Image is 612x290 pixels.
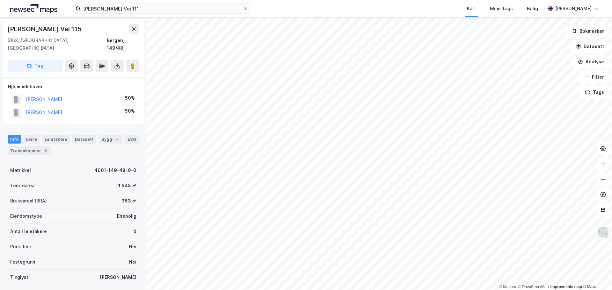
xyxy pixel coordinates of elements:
a: Improve this map [550,285,582,289]
div: 50% [125,107,135,115]
div: Bruksareal (BRA) [10,197,47,205]
div: Nei [129,258,136,266]
div: 0 [133,228,136,235]
div: 4601-149-48-0-0 [94,166,136,174]
button: Analyse [572,55,609,68]
div: Transaksjoner [8,146,51,155]
a: Mapbox [499,285,517,289]
div: Antall leietakere [10,228,47,235]
div: Nei [129,243,136,251]
button: Tag [8,60,62,72]
div: Punktleie [10,243,31,251]
div: 5163, [GEOGRAPHIC_DATA], [GEOGRAPHIC_DATA] [8,37,107,52]
div: Tomteareal [10,182,36,189]
a: OpenStreetMap [518,285,549,289]
div: 5 [113,136,120,142]
button: Bokmerker [566,25,609,38]
div: Eiere [24,135,40,144]
div: Festegrunn [10,258,35,266]
button: Datasett [571,40,609,53]
input: Søk på adresse, matrikkel, gårdeiere, leietakere eller personer [81,4,243,13]
div: Eiendomstype [10,212,42,220]
div: Bolig [527,5,538,12]
div: 363 ㎡ [121,197,136,205]
div: Enebolig [117,212,136,220]
div: 1 643 ㎡ [118,182,136,189]
div: Bergen, 149/48 [107,37,139,52]
div: Bygg [99,135,122,144]
div: Datasett [72,135,96,144]
div: [PERSON_NAME] Vei 115 [8,24,83,34]
div: 50% [125,94,135,102]
iframe: Chat Widget [580,259,612,290]
div: Mine Tags [490,5,513,12]
div: Kart [467,5,476,12]
div: ESG [125,135,139,144]
div: Leietakere [42,135,70,144]
img: Z [597,227,609,239]
div: Matrikkel [10,166,31,174]
img: logo.a4113a55bc3d86da70a041830d287a7e.svg [10,4,57,13]
div: Info [8,135,21,144]
button: Tags [580,86,609,99]
button: Filter [579,71,609,83]
div: Tinglyst [10,273,28,281]
div: Hjemmelshaver [8,83,139,90]
div: [PERSON_NAME] [555,5,592,12]
div: 3 [42,147,49,154]
div: [PERSON_NAME] [100,273,136,281]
